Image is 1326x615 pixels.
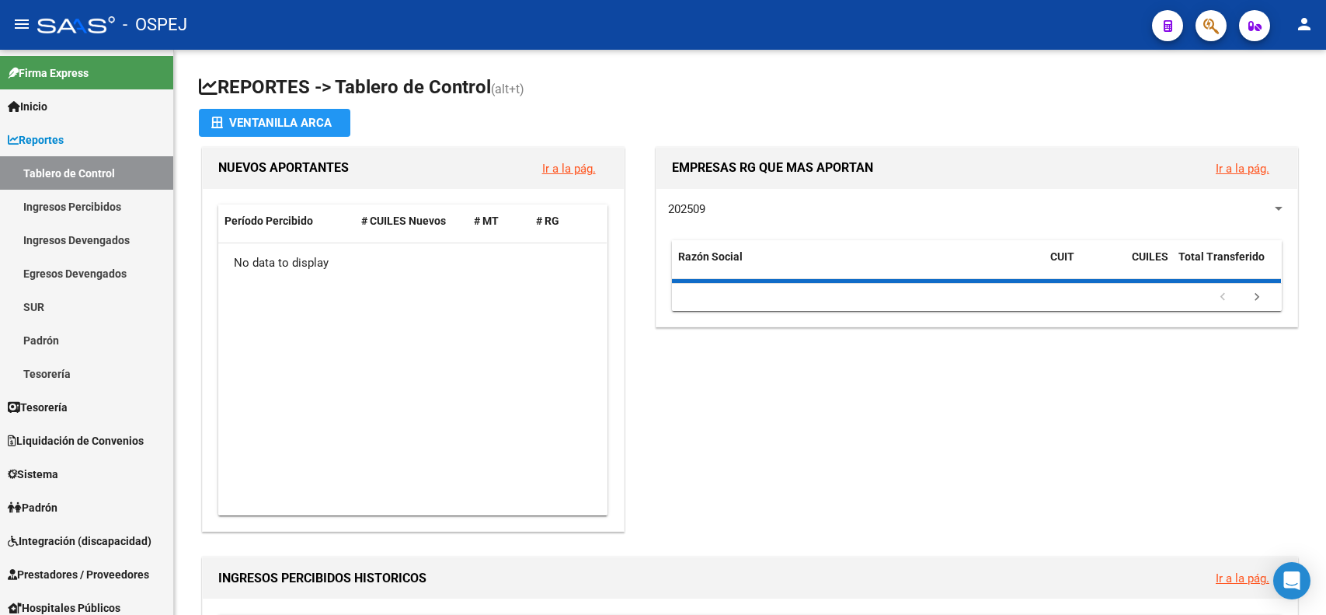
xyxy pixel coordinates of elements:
button: Ir a la pág. [1203,154,1282,183]
a: Ir a la pág. [1216,162,1269,176]
div: Open Intercom Messenger [1273,562,1310,599]
button: Ir a la pág. [530,154,608,183]
span: - OSPEJ [123,8,187,42]
span: CUIT [1050,250,1074,263]
datatable-header-cell: CUIT [1044,240,1126,292]
span: Período Percibido [224,215,313,227]
datatable-header-cell: Período Percibido [218,204,355,238]
span: Sistema [8,466,58,483]
datatable-header-cell: # MT [468,204,530,238]
a: go to previous page [1208,289,1237,306]
span: CUILES [1132,250,1168,263]
span: Firma Express [8,65,89,82]
mat-icon: person [1295,15,1314,33]
div: Ventanilla ARCA [211,109,338,137]
a: Ir a la pág. [1216,571,1269,585]
span: Razón Social [678,250,743,263]
span: Prestadores / Proveedores [8,566,149,583]
datatable-header-cell: Razón Social [672,240,1044,292]
span: # RG [536,215,559,227]
span: NUEVOS APORTANTES [218,160,349,175]
span: # CUILES Nuevos [361,215,446,227]
div: No data to display [218,243,607,282]
datatable-header-cell: Total Transferido [1172,240,1281,292]
span: Total Transferido [1178,250,1265,263]
span: Integración (discapacidad) [8,533,151,550]
span: INGRESOS PERCIBIDOS HISTORICOS [218,571,426,585]
span: Tesorería [8,399,68,416]
button: Ventanilla ARCA [199,109,350,137]
datatable-header-cell: # CUILES Nuevos [355,204,468,238]
span: # MT [474,215,499,227]
span: (alt+t) [491,82,524,96]
h1: REPORTES -> Tablero de Control [199,75,1301,102]
button: Ir a la pág. [1203,564,1282,592]
span: Reportes [8,131,64,149]
span: Inicio [8,98,47,115]
a: Ir a la pág. [542,162,596,176]
span: Padrón [8,499,57,516]
datatable-header-cell: # RG [530,204,592,238]
span: EMPRESAS RG QUE MAS APORTAN [672,160,873,175]
mat-icon: menu [12,15,31,33]
span: 202509 [668,202,705,216]
a: go to next page [1242,289,1272,306]
datatable-header-cell: CUILES [1126,240,1172,292]
span: Liquidación de Convenios [8,432,144,449]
